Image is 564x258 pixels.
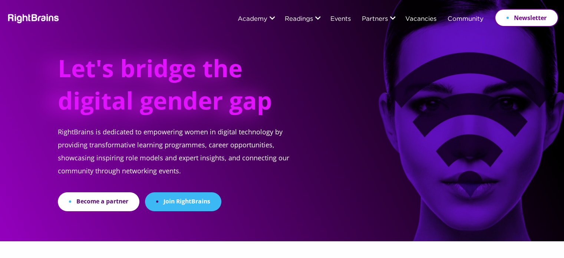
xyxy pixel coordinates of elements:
a: Vacancies [405,16,436,23]
h1: Let's bridge the digital gender gap [58,52,280,125]
a: Join RightBrains [145,192,221,211]
a: Events [330,16,351,23]
p: RightBrains is dedicated to empowering women in digital technology by providing transformative le... [58,125,307,192]
a: Become a partner [58,192,139,211]
a: Readings [285,16,313,23]
a: Academy [238,16,267,23]
img: Rightbrains [6,13,59,23]
a: Partners [362,16,388,23]
a: Community [448,16,484,23]
a: Newsletter [495,9,558,27]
